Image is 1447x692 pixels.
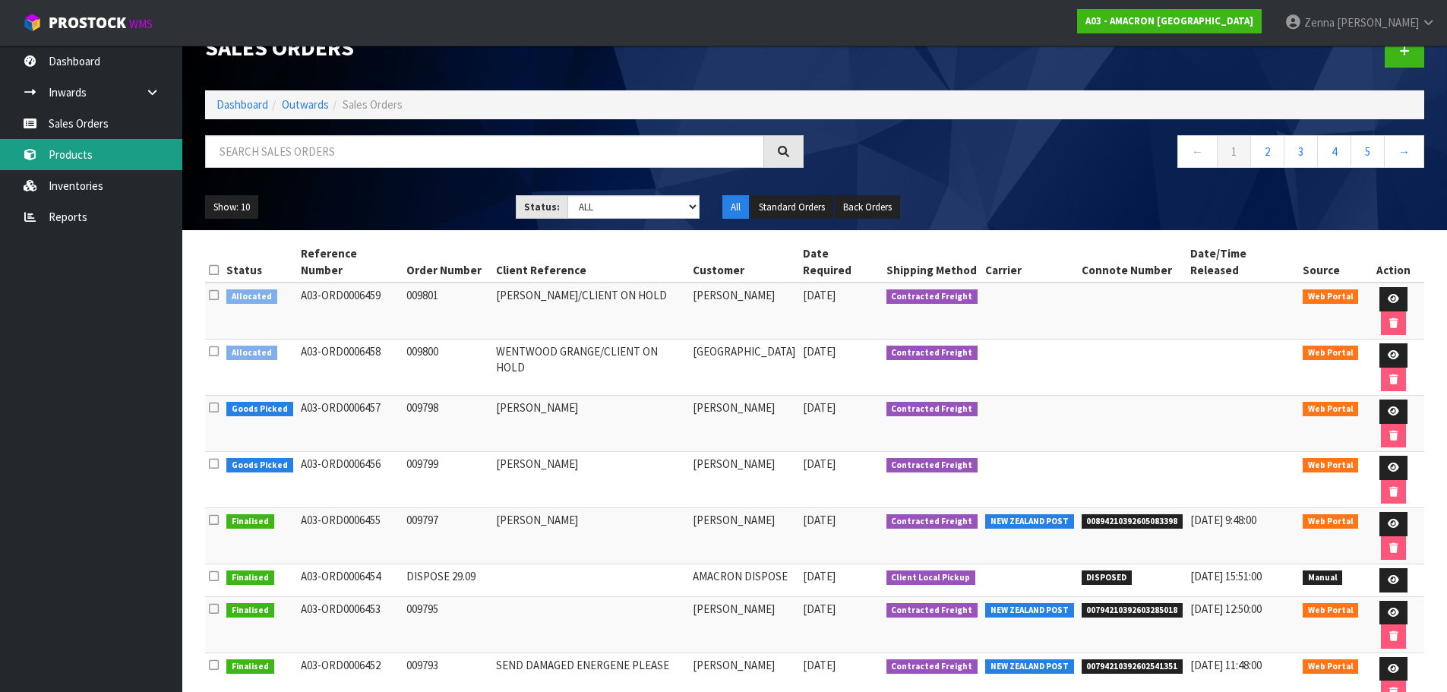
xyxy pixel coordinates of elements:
td: 009797 [403,508,492,564]
a: Outwards [282,97,329,112]
span: [DATE] 12:50:00 [1190,602,1262,616]
span: Web Portal [1303,289,1359,305]
span: 00794210392602541351 [1082,659,1183,675]
span: [DATE] 11:48:00 [1190,658,1262,672]
span: Contracted Freight [886,289,978,305]
td: A03-ORD0006457 [297,396,403,452]
span: Allocated [226,289,277,305]
span: NEW ZEALAND POST [985,603,1074,618]
span: Web Portal [1303,402,1359,417]
td: A03-ORD0006458 [297,340,403,396]
span: Contracted Freight [886,514,978,529]
td: A03-ORD0006455 [297,508,403,564]
span: DISPOSED [1082,570,1133,586]
span: [DATE] [803,400,836,415]
a: → [1384,135,1424,168]
td: [PERSON_NAME]/CLIENT ON HOLD [492,283,690,340]
td: 009798 [403,396,492,452]
a: 5 [1351,135,1385,168]
button: Standard Orders [750,195,833,220]
td: A03-ORD0006456 [297,452,403,508]
th: Client Reference [492,242,690,283]
a: 4 [1317,135,1351,168]
strong: A03 - AMACRON [GEOGRAPHIC_DATA] [1085,14,1253,27]
th: Customer [689,242,799,283]
span: Finalised [226,570,274,586]
span: Client Local Pickup [886,570,976,586]
input: Search sales orders [205,135,764,168]
td: A03-ORD0006459 [297,283,403,340]
button: Back Orders [835,195,900,220]
span: [DATE] [803,288,836,302]
th: Reference Number [297,242,403,283]
h1: Sales Orders [205,35,804,60]
span: [DATE] [803,513,836,527]
span: Contracted Freight [886,402,978,417]
span: [DATE] [803,602,836,616]
td: A03-ORD0006454 [297,564,403,597]
th: Carrier [981,242,1078,283]
th: Action [1362,242,1424,283]
td: [PERSON_NAME] [689,283,799,340]
span: 00794210392603285018 [1082,603,1183,618]
span: Finalised [226,603,274,618]
td: [PERSON_NAME] [492,508,690,564]
td: WENTWOOD GRANGE/CLIENT ON HOLD [492,340,690,396]
td: [PERSON_NAME] [689,452,799,508]
span: Finalised [226,514,274,529]
td: 009801 [403,283,492,340]
span: Contracted Freight [886,346,978,361]
span: ProStock [49,13,126,33]
td: [PERSON_NAME] [689,396,799,452]
th: Date/Time Released [1186,242,1299,283]
span: [DATE] 15:51:00 [1190,569,1262,583]
td: [PERSON_NAME] [492,452,690,508]
a: ← [1177,135,1218,168]
span: Finalised [226,659,274,675]
th: Shipping Method [883,242,982,283]
span: [DATE] 9:48:00 [1190,513,1256,527]
span: [DATE] [803,344,836,359]
span: [DATE] [803,457,836,471]
img: cube-alt.png [23,13,42,32]
span: Allocated [226,346,277,361]
td: DISPOSE 29.09 [403,564,492,597]
span: NEW ZEALAND POST [985,659,1074,675]
small: WMS [129,17,153,31]
span: Web Portal [1303,458,1359,473]
th: Source [1299,242,1363,283]
span: Contracted Freight [886,603,978,618]
th: Status [223,242,297,283]
span: [DATE] [803,658,836,672]
button: All [722,195,749,220]
span: Sales Orders [343,97,403,112]
td: AMACRON DISPOSE [689,564,799,597]
span: Manual [1303,570,1343,586]
strong: Status: [524,201,560,213]
td: [PERSON_NAME] [689,508,799,564]
td: 009799 [403,452,492,508]
span: Web Portal [1303,514,1359,529]
span: Web Portal [1303,603,1359,618]
td: [GEOGRAPHIC_DATA] [689,340,799,396]
span: NEW ZEALAND POST [985,514,1074,529]
span: 00894210392605083398 [1082,514,1183,529]
span: Goods Picked [226,458,293,473]
td: [PERSON_NAME] [689,596,799,653]
a: 1 [1217,135,1251,168]
a: 2 [1250,135,1284,168]
td: [PERSON_NAME] [492,396,690,452]
th: Connote Number [1078,242,1187,283]
td: 009795 [403,596,492,653]
a: 3 [1284,135,1318,168]
td: 009800 [403,340,492,396]
a: Dashboard [216,97,268,112]
span: [DATE] [803,569,836,583]
nav: Page navigation [826,135,1425,172]
span: [PERSON_NAME] [1337,15,1419,30]
span: Web Portal [1303,346,1359,361]
span: Contracted Freight [886,458,978,473]
span: Goods Picked [226,402,293,417]
span: Zenna [1304,15,1335,30]
th: Order Number [403,242,492,283]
